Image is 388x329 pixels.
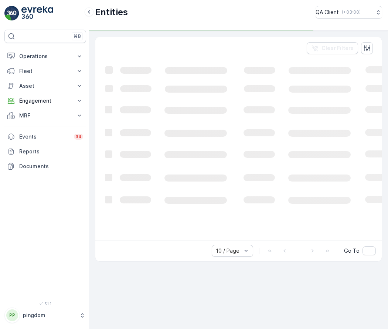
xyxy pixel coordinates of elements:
[19,82,71,90] p: Asset
[19,133,69,140] p: Events
[4,159,86,174] a: Documents
[19,148,83,155] p: Reports
[19,163,83,170] p: Documents
[4,49,86,64] button: Operations
[342,9,361,15] p: ( +03:00 )
[316,6,382,19] button: QA Client(+03:00)
[19,97,71,104] p: Engagement
[4,129,86,144] a: Events34
[4,108,86,123] button: MRF
[4,6,19,21] img: logo
[4,144,86,159] a: Reports
[74,33,81,39] p: ⌘B
[344,247,360,255] span: Go To
[19,67,71,75] p: Fleet
[21,6,53,21] img: logo_light-DOdMpM7g.png
[307,42,358,54] button: Clear Filters
[4,308,86,323] button: PPpingdom
[4,93,86,108] button: Engagement
[19,53,71,60] p: Operations
[316,9,339,16] p: QA Client
[95,6,128,18] p: Entities
[321,44,354,52] p: Clear Filters
[4,302,86,306] span: v 1.51.1
[6,309,18,321] div: PP
[75,134,82,140] p: 34
[23,312,76,319] p: pingdom
[4,79,86,93] button: Asset
[19,112,71,119] p: MRF
[4,64,86,79] button: Fleet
